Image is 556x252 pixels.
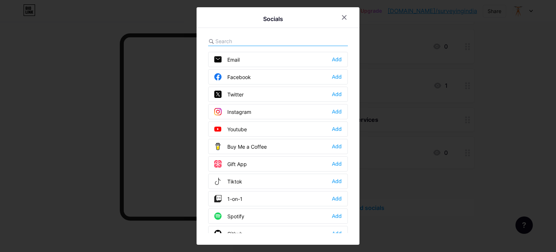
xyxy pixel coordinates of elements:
[332,108,342,115] div: Add
[332,178,342,185] div: Add
[332,73,342,80] div: Add
[214,91,244,98] div: Twitter
[332,212,342,220] div: Add
[332,143,342,150] div: Add
[214,108,251,115] div: Instagram
[332,56,342,63] div: Add
[214,143,267,150] div: Buy Me a Coffee
[214,73,251,80] div: Facebook
[332,230,342,237] div: Add
[214,212,244,220] div: Spotify
[332,195,342,202] div: Add
[332,91,342,98] div: Add
[214,230,243,237] div: Github
[214,160,247,168] div: Gift App
[332,160,342,168] div: Add
[215,37,295,45] input: Search
[263,15,283,23] div: Socials
[214,56,240,63] div: Email
[214,125,247,133] div: Youtube
[214,178,242,185] div: Tiktok
[214,195,243,202] div: 1-on-1
[332,125,342,133] div: Add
